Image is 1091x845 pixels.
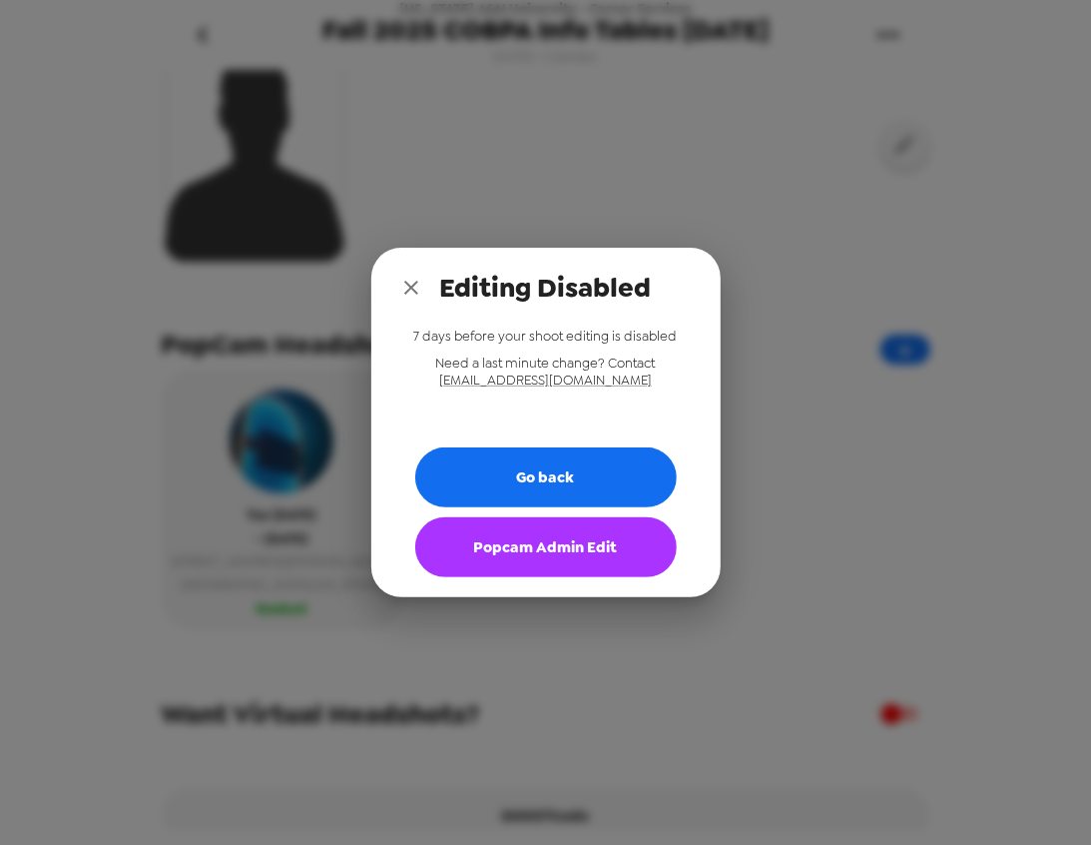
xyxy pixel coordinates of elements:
a: [EMAIL_ADDRESS][DOMAIN_NAME] [439,372,652,389]
button: Popcam Admin Edit [415,517,677,577]
button: Go back [415,447,677,507]
span: Editing Disabled [440,270,652,306]
button: close [391,268,431,308]
span: Need a last minute change? Contact [436,355,656,372]
span: 7 days before your shoot editing is disabled [414,328,678,345]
